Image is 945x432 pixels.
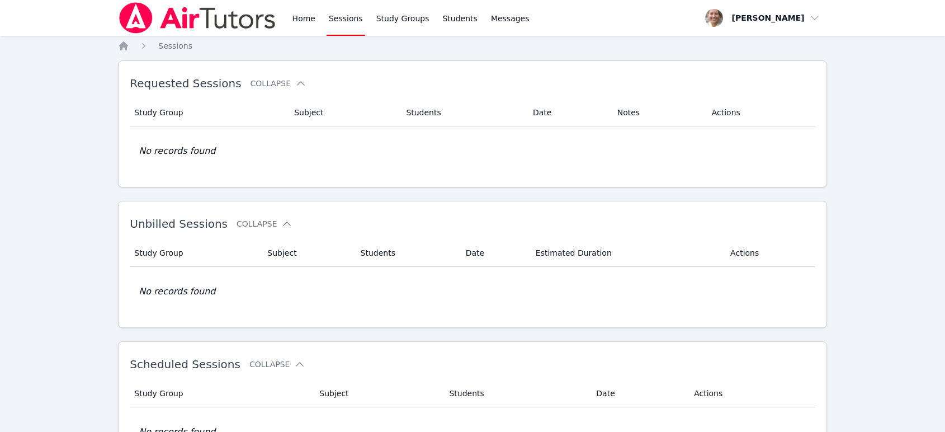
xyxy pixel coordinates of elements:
span: Sessions [158,41,192,50]
td: No records found [130,126,815,176]
th: Date [589,380,687,407]
nav: Breadcrumb [118,40,827,51]
th: Students [442,380,589,407]
button: Collapse [237,218,292,229]
th: Subject [287,99,399,126]
th: Study Group [130,240,261,267]
span: Unbilled Sessions [130,217,228,231]
button: Collapse [251,78,306,89]
th: Study Group [130,99,287,126]
span: Requested Sessions [130,77,241,90]
th: Actions [705,99,815,126]
th: Date [459,240,529,267]
th: Actions [724,240,815,267]
th: Notes [611,99,705,126]
th: Students [399,99,526,126]
button: Collapse [249,359,305,370]
td: No records found [130,267,815,316]
span: Messages [491,13,530,24]
th: Subject [313,380,442,407]
th: Subject [261,240,353,267]
th: Estimated Duration [529,240,724,267]
th: Date [526,99,611,126]
th: Actions [687,380,815,407]
img: Air Tutors [118,2,276,34]
th: Study Group [130,380,313,407]
th: Students [354,240,459,267]
a: Sessions [158,40,192,51]
span: Scheduled Sessions [130,358,240,371]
